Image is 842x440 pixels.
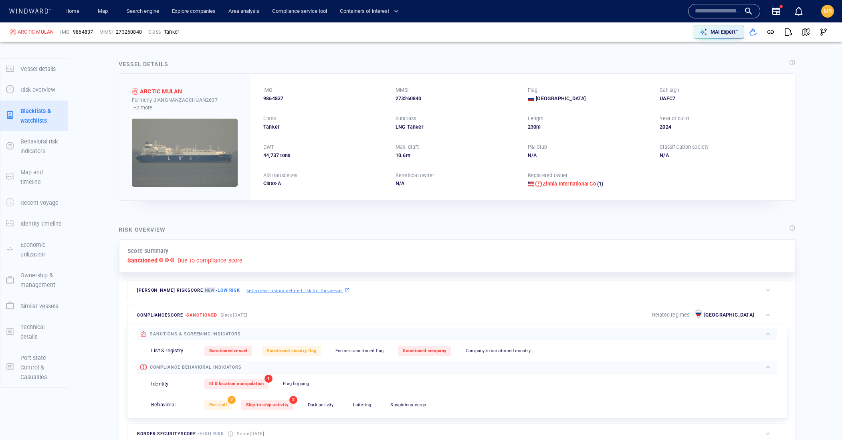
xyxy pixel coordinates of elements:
[132,119,238,187] img: 64e4b985a7acaf5b009a6216_0
[20,301,58,311] p: Similar vessels
[20,64,56,74] p: Vessel details
[225,4,262,18] a: Area analysis
[0,245,68,253] a: Economic utilization
[536,124,541,130] span: m
[0,79,68,100] button: Risk overview
[0,317,68,347] button: Technical details
[263,180,281,186] span: Class-A
[0,296,68,317] button: Similar vessels
[289,396,297,404] span: 2
[200,431,224,436] span: High risk
[0,327,68,335] a: Technical details
[263,95,283,102] span: 9864837
[0,265,68,296] button: Ownership & management
[0,131,68,162] button: Behavioral risk indicators
[308,402,334,408] span: Dark activity
[779,23,797,41] button: Export report
[340,7,399,16] span: Containers of interest
[0,276,68,284] a: Ownership & management
[820,3,836,19] button: MB
[660,123,782,131] div: 2024
[0,162,68,193] button: Map and timeline
[20,322,62,342] p: Technical details
[209,348,247,353] span: Sanctioned vessel
[403,348,446,353] span: Sanctioned company
[116,28,142,36] div: 273260840
[263,143,274,151] p: DWT
[396,180,405,186] span: N/A
[353,402,372,408] span: Loitering
[263,87,273,94] p: IMO
[10,29,16,35] div: Sanctioned
[59,4,85,18] button: Home
[269,4,330,18] a: Compliance service tool
[0,220,68,227] a: Identity timeline
[169,4,219,18] a: Explore companies
[20,270,62,290] p: Ownership & management
[543,180,603,188] a: Zinnia International Co (1)
[20,219,62,228] p: Identity timeline
[20,198,59,208] p: Recent voyage
[0,59,68,79] button: Vessel details
[209,402,227,408] span: Port call
[95,4,114,18] a: Map
[186,313,217,318] span: Sanctioned
[73,28,93,36] span: 9864837
[151,380,169,388] p: Identity
[0,142,68,150] a: Behavioral risk indicators
[396,123,518,131] div: LNG Tanker
[246,286,350,295] a: Set a new custom defined risk for this vessel
[0,111,68,119] a: Blacklists & watchlists
[99,28,113,36] p: MMSI
[140,87,182,96] div: ARCTIC MULAN
[62,4,83,18] a: Home
[20,240,62,260] p: Economic utilization
[390,402,426,408] span: Suspicious cargo
[150,331,241,337] span: sanctions & screening indicators
[543,181,596,187] span: Zinnia International Co
[91,4,117,18] button: Map
[263,123,386,131] div: Tanker
[237,431,265,436] span: Since [DATE]
[396,143,419,151] p: Max. draft
[704,311,754,319] p: [GEOGRAPHIC_DATA]
[536,95,586,102] span: [GEOGRAPHIC_DATA]
[660,152,782,159] div: N/A
[228,396,236,404] span: 2
[711,28,739,36] p: MAI Expert™
[0,302,68,309] a: Similar vessels
[263,152,386,159] div: 44,737 tons
[151,401,176,409] p: Behavioral
[466,348,531,353] span: Company in sanctioned country
[18,28,54,36] div: ARCTIC MULAN
[20,137,62,156] p: Behavioral risk indicators
[119,225,166,234] div: Risk overview
[660,95,782,102] div: UAFC7
[596,180,604,188] span: (1)
[137,431,224,436] span: border security score -
[123,4,162,18] a: Search engine
[337,4,406,18] button: Containers of interest
[265,375,273,383] span: 1
[20,85,55,95] p: Risk overview
[209,381,264,386] span: ID & location manipulation
[20,353,62,382] p: Port state Control & Casualties
[660,115,689,122] p: Year of build
[815,23,832,41] button: Visual Link Analysis
[246,287,343,294] p: Set a new custom defined risk for this vessel
[119,59,168,69] div: Vessel details
[335,348,384,353] span: Former sanctioned flag
[762,23,779,41] button: Get link
[528,124,537,130] span: 230
[127,256,157,265] p: Sanctioned
[20,106,62,126] p: Blacklists & watchlists
[151,347,183,355] p: List & registry
[263,115,276,122] p: Class
[137,313,217,318] span: compliance score -
[797,23,815,41] button: View on map
[0,65,68,72] a: Vessel details
[528,143,547,151] p: P&I Club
